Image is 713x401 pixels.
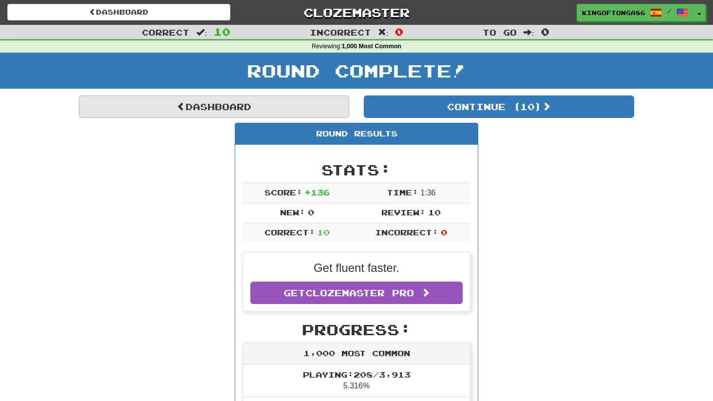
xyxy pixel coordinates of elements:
span: Kingoftonga86 [582,8,645,17]
span: Time: [387,188,418,197]
span: : [524,28,534,37]
div: 1,000 Most Common [243,343,470,364]
span: Score: [264,188,302,197]
span: Clozemaster Pro [305,287,414,298]
span: Correct [142,27,189,37]
span: 0 [541,26,549,38]
span: 1 : 36 [420,189,435,197]
span: To go [483,27,517,37]
span: Incorrect [310,27,371,37]
span: 0 [308,208,314,217]
span: + 136 [304,188,330,197]
span: New: [280,208,305,217]
a: Clozemaster [245,4,468,21]
span: : [196,28,207,37]
div: Round Results [235,123,478,145]
p: Get fluent faster. [250,260,463,276]
span: Playing: 208 / 3,913 [303,370,411,379]
a: GetClozemaster Pro [250,282,463,304]
a: Dashboard [79,95,349,118]
a: Kingoftonga86 / [577,4,694,21]
span: 0 [441,228,447,237]
span: / [667,8,672,15]
h2: Stats: [243,162,470,178]
span: Correct: [264,228,315,237]
span: Incorrect: [375,228,438,237]
a: Dashboard [7,4,230,20]
span: 10 [317,228,330,237]
span: 0 [395,26,403,38]
span: Review: [381,208,426,217]
button: Continue (10) [364,95,634,118]
span: 10 [214,26,230,38]
span: 10 [428,208,441,217]
h2: Progress: [243,322,470,338]
strong: 1,000 Most Common [342,43,401,50]
h1: Round Complete! [3,61,710,80]
li: 5.316% [243,364,470,398]
span: : [378,28,389,37]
